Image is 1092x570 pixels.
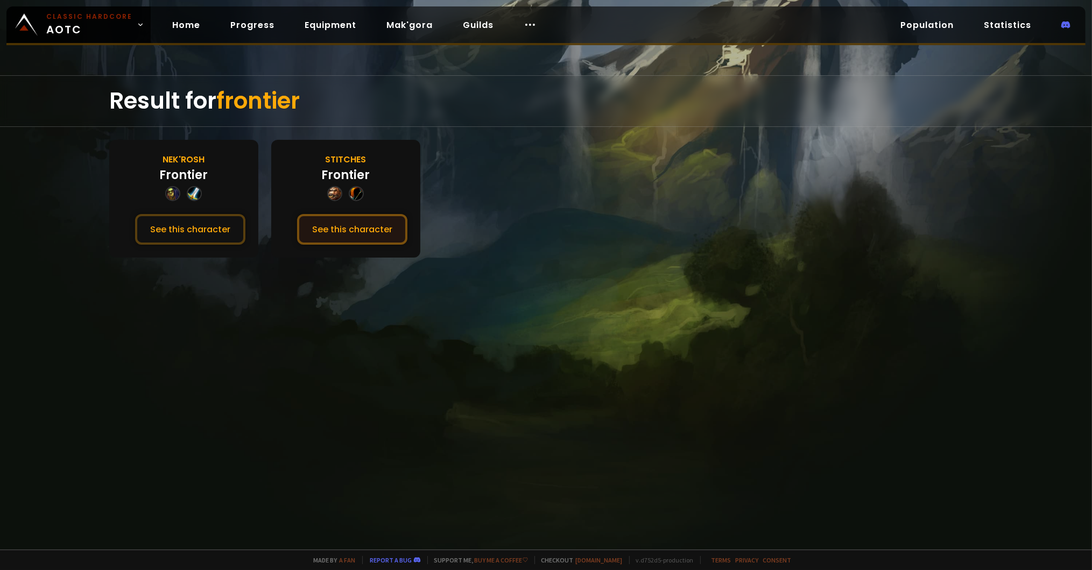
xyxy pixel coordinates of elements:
div: Nek'Rosh [163,153,205,166]
span: v. d752d5 - production [629,556,694,564]
span: AOTC [46,12,132,38]
a: Guilds [454,14,502,36]
div: Result for [109,76,983,126]
a: Statistics [975,14,1040,36]
a: a fan [340,556,356,564]
a: Privacy [736,556,759,564]
span: frontier [216,85,300,117]
span: Checkout [534,556,623,564]
div: Frontier [159,166,208,184]
span: Support me, [427,556,528,564]
a: [DOMAIN_NAME] [576,556,623,564]
a: Mak'gora [378,14,441,36]
div: Frontier [321,166,370,184]
a: Consent [763,556,792,564]
a: Terms [711,556,731,564]
button: See this character [297,214,407,245]
a: Population [892,14,962,36]
a: Report a bug [370,556,412,564]
a: Buy me a coffee [475,556,528,564]
div: Stitches [325,153,366,166]
a: Progress [222,14,283,36]
span: Made by [307,556,356,564]
a: Classic HardcoreAOTC [6,6,151,43]
button: See this character [135,214,245,245]
a: Equipment [296,14,365,36]
a: Home [164,14,209,36]
small: Classic Hardcore [46,12,132,22]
